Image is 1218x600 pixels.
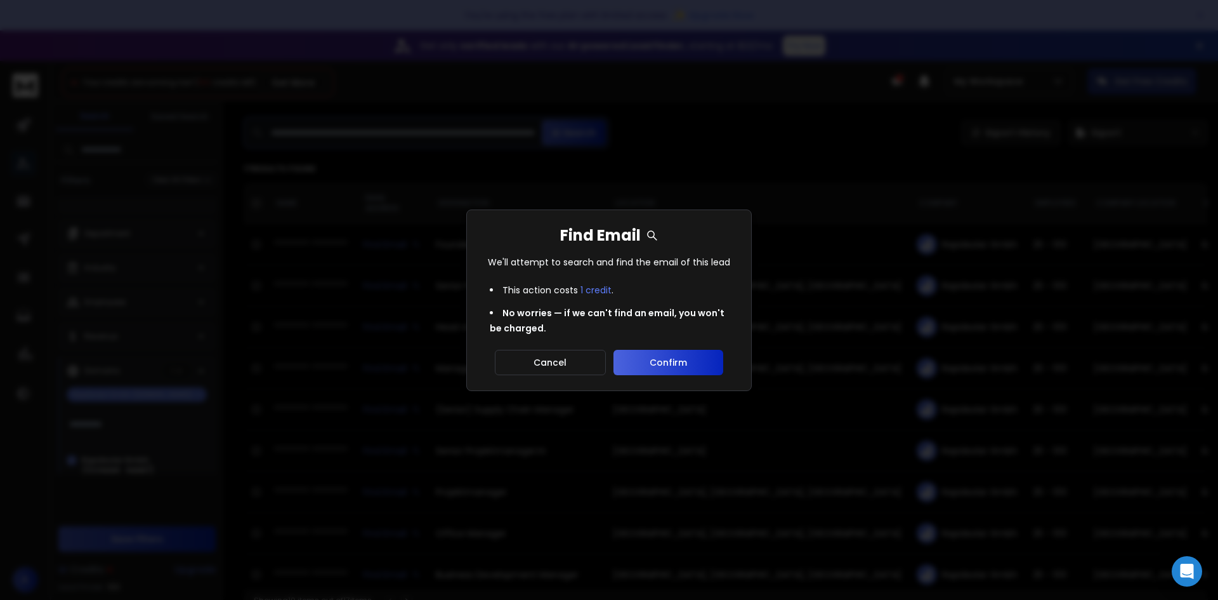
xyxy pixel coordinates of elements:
[495,350,606,375] button: Cancel
[560,225,658,246] h1: Find Email
[482,279,736,302] li: This action costs .
[482,302,736,340] li: No worries — if we can't find an email, you won't be charged.
[613,350,723,375] button: Confirm
[580,284,612,297] span: 1 credit
[1172,556,1202,587] div: Open Intercom Messenger
[488,256,730,269] p: We'll attempt to search and find the email of this lead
